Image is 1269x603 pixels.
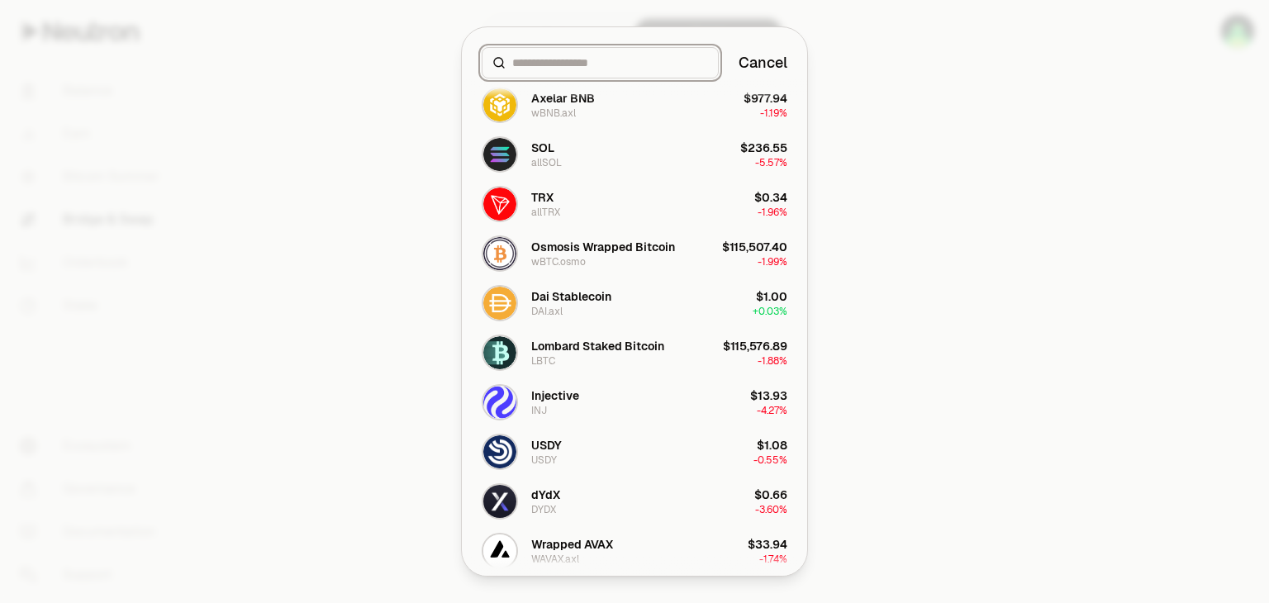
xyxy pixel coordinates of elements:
button: Cancel [739,51,787,74]
button: allTRX LogoTRXallTRX$0.34-1.96% [472,179,797,229]
div: Osmosis Wrapped Bitcoin [531,239,675,255]
div: $977.94 [744,90,787,107]
img: DAI.axl Logo [483,287,516,320]
div: DAI.axl [531,305,563,318]
div: $0.66 [754,487,787,503]
div: $13.93 [750,387,787,404]
div: SOL [531,140,554,156]
div: $33.94 [748,536,787,553]
img: USDY Logo [483,435,516,468]
div: DYDX [531,503,556,516]
button: INJ LogoInjectiveINJ$13.93-4.27% [472,377,797,427]
span: + 0.03% [753,305,787,318]
div: Wrapped AVAX [531,536,613,553]
div: $236.55 [740,140,787,156]
button: DYDX LogodYdXDYDX$0.66-3.60% [472,477,797,526]
button: allSOL LogoSOLallSOL$236.55-5.57% [472,130,797,179]
div: allSOL [531,156,562,169]
img: wBNB.axl Logo [483,88,516,121]
div: $0.34 [754,189,787,206]
span: -1.88% [758,354,787,368]
div: $115,507.40 [722,239,787,255]
img: allTRX Logo [483,188,516,221]
button: wBNB.axl LogoAxelar BNBwBNB.axl$977.94-1.19% [472,80,797,130]
div: wBNB.axl [531,107,576,120]
div: USDY [531,453,557,467]
div: wBTC.osmo [531,255,586,268]
button: DAI.axl LogoDai StablecoinDAI.axl$1.00+0.03% [472,278,797,328]
div: Injective [531,387,579,404]
div: dYdX [531,487,560,503]
img: LBTC Logo [483,336,516,369]
button: USDY LogoUSDYUSDY$1.08-0.55% [472,427,797,477]
span: -4.27% [757,404,787,417]
img: DYDX Logo [483,485,516,518]
span: -1.19% [760,107,787,120]
span: -1.74% [759,553,787,566]
span: -3.60% [755,503,787,516]
div: TRX [531,189,554,206]
div: Axelar BNB [531,90,595,107]
img: WAVAX.axl Logo [483,534,516,567]
div: WAVAX.axl [531,553,579,566]
button: WAVAX.axl LogoWrapped AVAXWAVAX.axl$33.94-1.74% [472,526,797,576]
div: $115,576.89 [723,338,787,354]
span: -0.55% [753,453,787,467]
img: allSOL Logo [483,138,516,171]
div: INJ [531,404,547,417]
div: Lombard Staked Bitcoin [531,338,664,354]
div: USDY [531,437,562,453]
img: INJ Logo [483,386,516,419]
div: $1.08 [757,437,787,453]
div: $1.00 [756,288,787,305]
span: -1.96% [758,206,787,219]
button: wBTC.osmo LogoOsmosis Wrapped BitcoinwBTC.osmo$115,507.40-1.99% [472,229,797,278]
button: LBTC LogoLombard Staked BitcoinLBTC$115,576.89-1.88% [472,328,797,377]
div: LBTC [531,354,555,368]
div: allTRX [531,206,560,219]
div: Dai Stablecoin [531,288,611,305]
span: -5.57% [755,156,787,169]
img: wBTC.osmo Logo [483,237,516,270]
span: -1.99% [758,255,787,268]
